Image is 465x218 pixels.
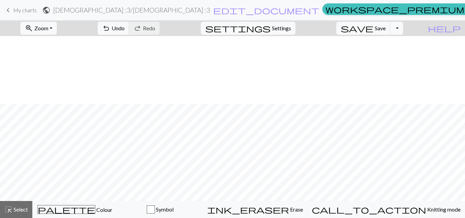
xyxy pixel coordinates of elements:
span: Knitting mode [426,206,461,213]
span: public [42,5,50,15]
span: Select [13,206,28,213]
span: keyboard_arrow_left [4,5,12,15]
span: Colour [95,206,112,213]
span: My charts [13,7,37,13]
span: workspace_premium [325,4,464,14]
i: Settings [205,24,271,32]
span: call_to_action [312,205,426,214]
span: Zoom [34,25,48,31]
span: palette [38,205,95,214]
button: Save [336,22,390,35]
h2: [DEMOGRAPHIC_DATA] :3 / [DEMOGRAPHIC_DATA] :3 [53,6,210,14]
button: Undo [98,22,129,35]
a: My charts [4,4,37,16]
span: highlight_alt [4,205,13,214]
button: Colour [32,201,118,218]
span: Save [375,25,386,31]
span: help [428,23,461,33]
span: Erase [289,206,303,213]
span: settings [205,23,271,33]
button: Zoom [20,22,57,35]
span: zoom_in [25,23,33,33]
span: Symbol [155,206,174,213]
span: edit_document [213,5,319,15]
span: undo [102,23,110,33]
button: Knitting mode [307,201,465,218]
span: Undo [112,25,125,31]
span: ink_eraser [207,205,289,214]
span: save [341,23,373,33]
button: Symbol [118,201,203,218]
button: SettingsSettings [201,22,295,35]
span: Settings [272,24,291,32]
button: Erase [203,201,307,218]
